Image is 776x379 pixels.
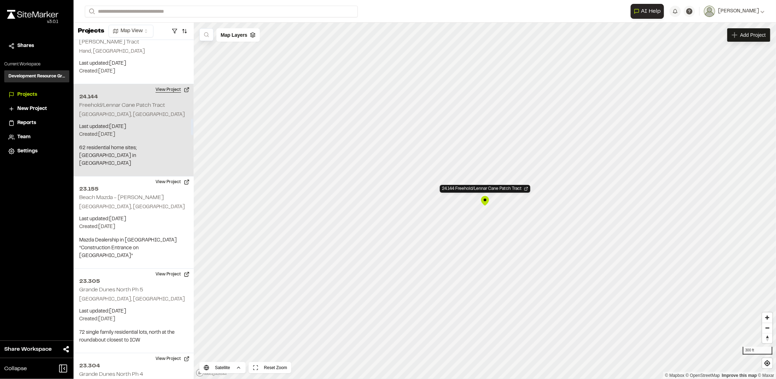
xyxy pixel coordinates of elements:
a: Mapbox [665,373,684,378]
h3: Development Resource Group [8,73,65,80]
p: Created: [DATE] [79,131,188,139]
a: Mapbox logo [196,369,227,377]
span: Reports [17,119,36,127]
button: Zoom in [762,313,772,323]
button: [PERSON_NAME] [704,6,765,17]
span: New Project [17,105,47,113]
a: Projects [8,91,65,99]
button: Zoom out [762,323,772,333]
a: Shares [8,42,65,50]
span: Share Workspace [4,345,52,354]
h2: Grande Dunes North Ph 5 [79,287,143,292]
p: Current Workspace [4,61,69,68]
button: Satellite [199,362,246,373]
h2: Freehold/Lennar Cane Patch Tract [79,103,165,108]
span: Team [17,133,30,141]
div: Oh geez...please don't... [7,19,58,25]
span: Reset bearing to north [762,333,772,343]
p: 72 single family residential lots, north at the roundabout closest to ICW [79,329,188,344]
div: Open AI Assistant [631,4,667,19]
h2: Beach Mazda - [PERSON_NAME] [79,195,164,200]
p: Created: [DATE] [79,223,188,231]
h2: Grande Dunes North Ph 4 [79,372,143,377]
p: Created: [DATE] [79,315,188,323]
div: Open Project [440,185,530,193]
div: Map marker [480,196,490,206]
p: [GEOGRAPHIC_DATA], [GEOGRAPHIC_DATA] [79,296,188,303]
span: Collapse [4,365,27,373]
a: Settings [8,147,65,155]
button: Search [85,6,98,17]
button: View Project [151,269,194,280]
button: Reset Zoom [249,362,291,373]
p: Created: [DATE] [79,68,188,75]
p: Projects [78,27,104,36]
button: Find my location [762,358,772,368]
button: View Project [151,353,194,365]
h2: 23.304 [79,362,188,370]
span: [PERSON_NAME] [718,7,759,15]
p: Last updated: [DATE] [79,308,188,315]
p: Last updated: [DATE] [79,60,188,68]
span: Add Project [740,31,766,39]
span: Shares [17,42,34,50]
a: Team [8,133,65,141]
h2: [PERSON_NAME] Tract [79,40,139,45]
a: Map feedback [722,373,757,378]
a: Reports [8,119,65,127]
p: [GEOGRAPHIC_DATA], [GEOGRAPHIC_DATA] [79,203,188,211]
p: Hand, [GEOGRAPHIC_DATA] [79,48,188,56]
h2: 24.144 [79,93,188,101]
h2: 23.305 [79,277,188,286]
span: AI Help [641,7,661,16]
p: Mazda Dealership in [GEOGRAPHIC_DATA] *Construction Entrance on [GEOGRAPHIC_DATA]* [79,237,188,260]
button: Open AI Assistant [631,4,664,19]
span: Settings [17,147,37,155]
p: Last updated: [DATE] [79,215,188,223]
span: Projects [17,91,37,99]
p: 62 residential home sites; [GEOGRAPHIC_DATA] in [GEOGRAPHIC_DATA] [79,144,188,168]
div: 300 ft [743,347,772,355]
button: Reset bearing to north [762,333,772,343]
a: New Project [8,105,65,113]
img: User [704,6,715,17]
span: Map Layers [221,31,247,39]
a: Maxar [758,373,774,378]
button: View Project [151,176,194,188]
h2: 23.155 [79,185,188,193]
canvas: Map [194,23,776,379]
a: OpenStreetMap [686,373,720,378]
img: rebrand.png [7,10,58,19]
p: Last updated: [DATE] [79,123,188,131]
p: [GEOGRAPHIC_DATA], [GEOGRAPHIC_DATA] [79,111,188,119]
button: View Project [151,84,194,95]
